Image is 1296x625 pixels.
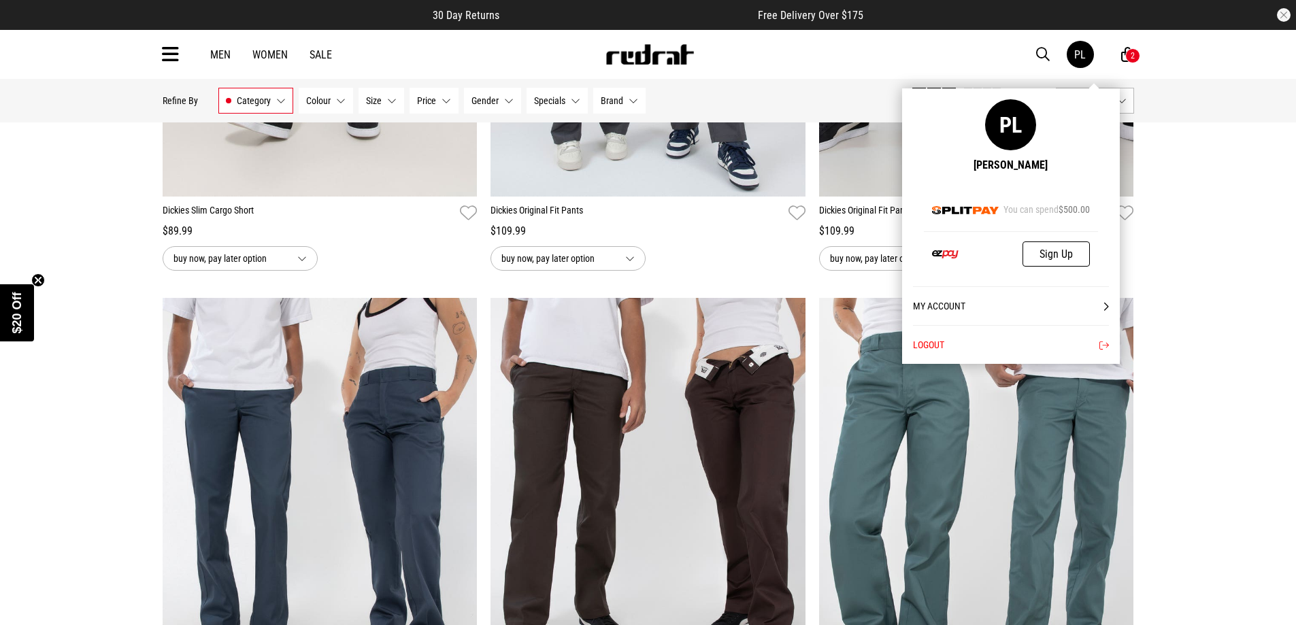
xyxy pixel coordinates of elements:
span: 30 Day Returns [433,9,499,22]
img: Splitpay [932,206,1000,214]
div: PL [985,99,1036,150]
a: My Account [913,286,1109,325]
div: $109.99 [819,223,1134,239]
span: $20 Off [10,292,24,333]
p: Refine By [163,95,198,106]
button: Specials [527,88,588,114]
a: Sign Up [1023,241,1090,267]
div: $89.99 [163,223,478,239]
button: Close teaser [31,273,45,287]
button: buy now, pay later option [163,246,318,271]
span: buy now, pay later option [501,250,614,267]
span: Colour [306,95,331,106]
span: Specials [534,95,565,106]
iframe: Customer reviews powered by Trustpilot [527,8,731,22]
span: buy now, pay later option [173,250,286,267]
button: Open LiveChat chat widget [11,5,52,46]
div: PL [1074,48,1086,61]
button: Size [359,88,404,114]
a: Dickies Original Fit Pants [491,203,783,223]
div: 2 [1131,51,1135,61]
button: Category [218,88,293,114]
a: Dickies Original Fit Pants [819,203,1112,223]
span: Category [237,95,271,106]
span: $500.00 [1059,204,1090,215]
div: [PERSON_NAME] [974,158,1048,171]
a: Women [252,48,288,61]
span: Brand [601,95,623,106]
span: Price [417,95,436,106]
div: You can spend [1003,204,1090,215]
a: Sale [310,48,332,61]
a: 2 [1121,48,1134,62]
button: buy now, pay later option [491,246,646,271]
button: Price [410,88,459,114]
div: $109.99 [491,223,805,239]
button: Gender [464,88,521,114]
a: Dickies Slim Cargo Short [163,203,455,223]
button: buy now, pay later option [819,246,974,271]
button: Logout [913,325,1109,364]
img: Ezpay [932,250,959,258]
span: Gender [471,95,499,106]
button: Colour [299,88,353,114]
span: Size [366,95,382,106]
span: buy now, pay later option [830,250,943,267]
span: Free Delivery Over $175 [758,9,863,22]
button: Brand [593,88,646,114]
a: Men [210,48,231,61]
img: Redrat logo [605,44,695,65]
